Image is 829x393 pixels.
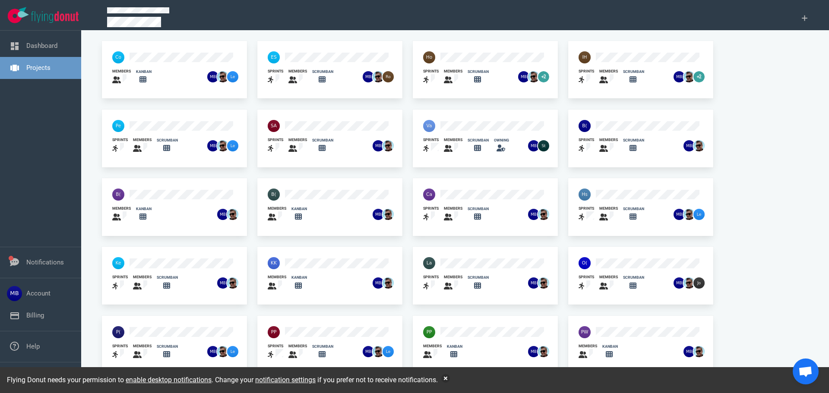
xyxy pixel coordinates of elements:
[528,346,539,357] img: 26
[599,69,618,74] div: members
[112,257,124,269] img: 40
[133,274,152,280] div: members
[268,343,283,349] div: sprints
[423,274,439,291] a: sprints
[312,69,333,75] div: scrumban
[423,51,435,63] img: 40
[423,206,439,223] a: sprints
[599,206,618,223] a: members
[217,140,228,151] img: 26
[227,346,238,357] img: 26
[207,346,218,357] img: 26
[363,346,374,357] img: 26
[579,206,594,211] div: sprints
[288,69,307,74] div: members
[112,326,124,338] img: 40
[288,137,307,143] div: members
[623,69,644,75] div: scrumban
[468,206,489,212] div: scrumban
[683,277,695,289] img: 26
[207,71,218,82] img: 26
[7,376,212,384] span: Flying Donut needs your permission to
[444,137,462,143] div: members
[579,69,594,85] a: sprints
[268,120,280,132] img: 40
[217,71,228,82] img: 26
[112,206,131,211] div: members
[538,140,549,151] img: 26
[373,140,384,151] img: 26
[468,275,489,280] div: scrumban
[31,11,79,23] img: Flying Donut text logo
[518,71,529,82] img: 26
[112,51,124,63] img: 40
[423,206,439,211] div: sprints
[227,140,238,151] img: 26
[423,137,439,143] div: sprints
[623,138,644,143] div: scrumban
[444,206,462,211] div: members
[26,343,40,350] a: Help
[579,137,594,143] div: sprints
[383,346,394,357] img: 26
[157,275,178,280] div: scrumban
[227,277,238,289] img: 26
[683,346,695,357] img: 26
[157,138,178,143] div: scrumban
[423,137,439,154] a: sprints
[26,42,57,50] a: Dashboard
[112,343,128,360] a: sprints
[423,69,439,74] div: sprints
[693,140,705,151] img: 26
[599,274,618,291] a: members
[133,343,152,349] div: members
[444,69,462,85] a: members
[268,343,283,360] a: sprints
[423,257,435,269] img: 40
[112,120,124,132] img: 40
[112,189,124,201] img: 40
[528,140,539,151] img: 26
[373,277,384,289] img: 26
[268,137,283,154] a: sprints
[697,74,701,79] text: +2
[683,140,695,151] img: 26
[383,209,394,220] img: 26
[494,138,509,143] div: owning
[227,209,238,220] img: 26
[112,274,128,280] div: sprints
[683,209,695,220] img: 26
[268,274,286,291] a: members
[579,343,597,360] a: members
[133,137,152,154] a: members
[212,376,438,384] span: . Change your if you prefer not to receive notifications.
[423,120,435,132] img: 40
[126,376,212,384] a: enable desktop notifications
[288,137,307,154] a: members
[268,274,286,280] div: members
[468,69,489,75] div: scrumban
[468,138,489,143] div: scrumban
[136,206,152,212] div: kanban
[579,137,594,154] a: sprints
[579,326,591,338] img: 40
[579,206,594,223] a: sprints
[26,258,64,266] a: Notifications
[528,277,539,289] img: 26
[383,140,394,151] img: 26
[423,189,435,201] img: 40
[423,274,439,280] div: sprints
[288,343,307,349] div: members
[268,206,286,211] div: members
[528,209,539,220] img: 26
[383,71,394,82] img: 26
[363,71,374,82] img: 26
[623,206,644,212] div: scrumban
[793,358,819,384] a: Open de chat
[599,137,618,143] div: members
[112,137,128,143] div: sprints
[579,189,591,201] img: 40
[268,137,283,143] div: sprints
[444,274,462,280] div: members
[217,277,228,289] img: 26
